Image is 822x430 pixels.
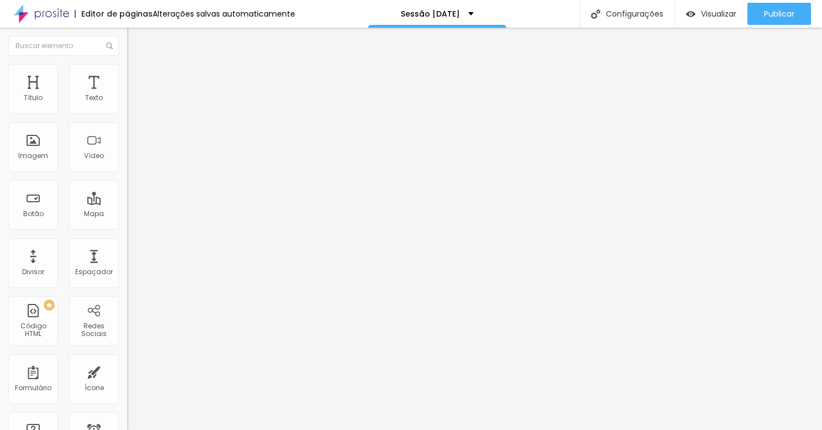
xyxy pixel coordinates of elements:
[22,267,44,276] font: Divisor
[81,321,107,338] font: Redes Sociais
[8,36,119,56] input: Buscar elemento
[75,267,113,276] font: Espaçador
[591,9,600,19] img: Ícone
[106,43,113,49] img: Ícone
[20,321,46,338] font: Código HTML
[81,8,153,19] font: Editor de páginas
[85,383,104,392] font: Ícone
[84,209,104,218] font: Mapa
[747,3,811,25] button: Publicar
[127,28,822,430] iframe: Editor
[23,209,44,218] font: Botão
[686,9,695,19] img: view-1.svg
[606,8,663,19] font: Configurações
[153,8,295,19] font: Alterações salvas automaticamente
[401,8,460,19] font: Sessão [DATE]
[84,151,104,160] font: Vídeo
[15,383,51,392] font: Formulário
[701,8,736,19] font: Visualizar
[764,8,794,19] font: Publicar
[85,93,103,102] font: Texto
[24,93,43,102] font: Título
[675,3,747,25] button: Visualizar
[18,151,48,160] font: Imagem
